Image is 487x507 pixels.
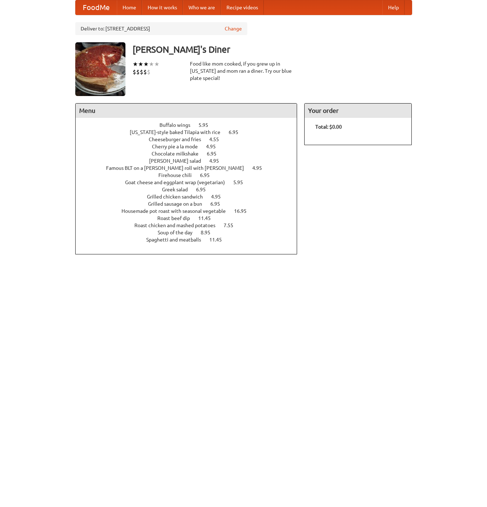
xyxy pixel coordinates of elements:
[117,0,142,15] a: Home
[224,223,240,228] span: 7.55
[149,60,154,68] li: ★
[211,194,228,200] span: 4.95
[133,68,136,76] li: $
[225,25,242,32] a: Change
[75,22,247,35] div: Deliver to: [STREET_ADDRESS]
[148,201,209,207] span: Grilled sausage on a bun
[142,0,183,15] a: How it works
[130,129,252,135] a: [US_STATE]-style baked Tilapia with rice 6.95
[149,137,208,142] span: Cheeseburger and fries
[305,104,411,118] h4: Your order
[133,60,138,68] li: ★
[133,42,412,57] h3: [PERSON_NAME]'s Diner
[130,129,228,135] span: [US_STATE]-style baked Tilapia with rice
[158,172,199,178] span: Firehouse chili
[136,68,140,76] li: $
[149,158,232,164] a: [PERSON_NAME] salad 4.95
[159,122,197,128] span: Buffalo wings
[233,180,250,185] span: 5.95
[209,237,229,243] span: 11.45
[106,165,251,171] span: Famous BLT on a [PERSON_NAME] roll with [PERSON_NAME]
[209,137,226,142] span: 4.55
[158,230,200,235] span: Soup of the day
[143,60,149,68] li: ★
[148,201,233,207] a: Grilled sausage on a bun 6.95
[146,237,208,243] span: Spaghetti and meatballs
[149,137,232,142] a: Cheeseburger and fries 4.55
[138,60,143,68] li: ★
[125,180,256,185] a: Goat cheese and eggplant wrap (vegetarian) 5.95
[200,172,217,178] span: 6.95
[75,42,125,96] img: angular.jpg
[76,0,117,15] a: FoodMe
[190,60,297,82] div: Food like mom cooked, if you grew up in [US_STATE] and mom ran a diner. Try our blue plate special!
[143,68,147,76] li: $
[221,0,264,15] a: Recipe videos
[206,144,223,149] span: 4.95
[152,151,206,157] span: Chocolate milkshake
[76,104,297,118] h4: Menu
[149,158,208,164] span: [PERSON_NAME] salad
[152,144,205,149] span: Cherry pie a la mode
[106,165,275,171] a: Famous BLT on a [PERSON_NAME] roll with [PERSON_NAME] 4.95
[382,0,405,15] a: Help
[210,201,227,207] span: 6.95
[158,172,223,178] a: Firehouse chili 6.95
[158,230,224,235] a: Soup of the day 8.95
[229,129,245,135] span: 6.95
[207,151,224,157] span: 6.95
[198,215,218,221] span: 11.45
[201,230,218,235] span: 8.95
[121,208,260,214] a: Housemade pot roast with seasonal vegetable 16.95
[147,194,210,200] span: Grilled chicken sandwich
[146,237,235,243] a: Spaghetti and meatballs 11.45
[196,187,213,192] span: 6.95
[162,187,195,192] span: Greek salad
[154,60,159,68] li: ★
[147,194,234,200] a: Grilled chicken sandwich 4.95
[159,122,221,128] a: Buffalo wings 5.95
[199,122,215,128] span: 5.95
[121,208,233,214] span: Housemade pot roast with seasonal vegetable
[315,124,342,130] b: Total: $0.00
[152,144,229,149] a: Cherry pie a la mode 4.95
[134,223,247,228] a: Roast chicken and mashed potatoes 7.55
[157,215,197,221] span: Roast beef dip
[147,68,151,76] li: $
[152,151,230,157] a: Chocolate milkshake 6.95
[209,158,226,164] span: 4.95
[252,165,269,171] span: 4.95
[162,187,219,192] a: Greek salad 6.95
[140,68,143,76] li: $
[234,208,254,214] span: 16.95
[157,215,224,221] a: Roast beef dip 11.45
[125,180,232,185] span: Goat cheese and eggplant wrap (vegetarian)
[134,223,223,228] span: Roast chicken and mashed potatoes
[183,0,221,15] a: Who we are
